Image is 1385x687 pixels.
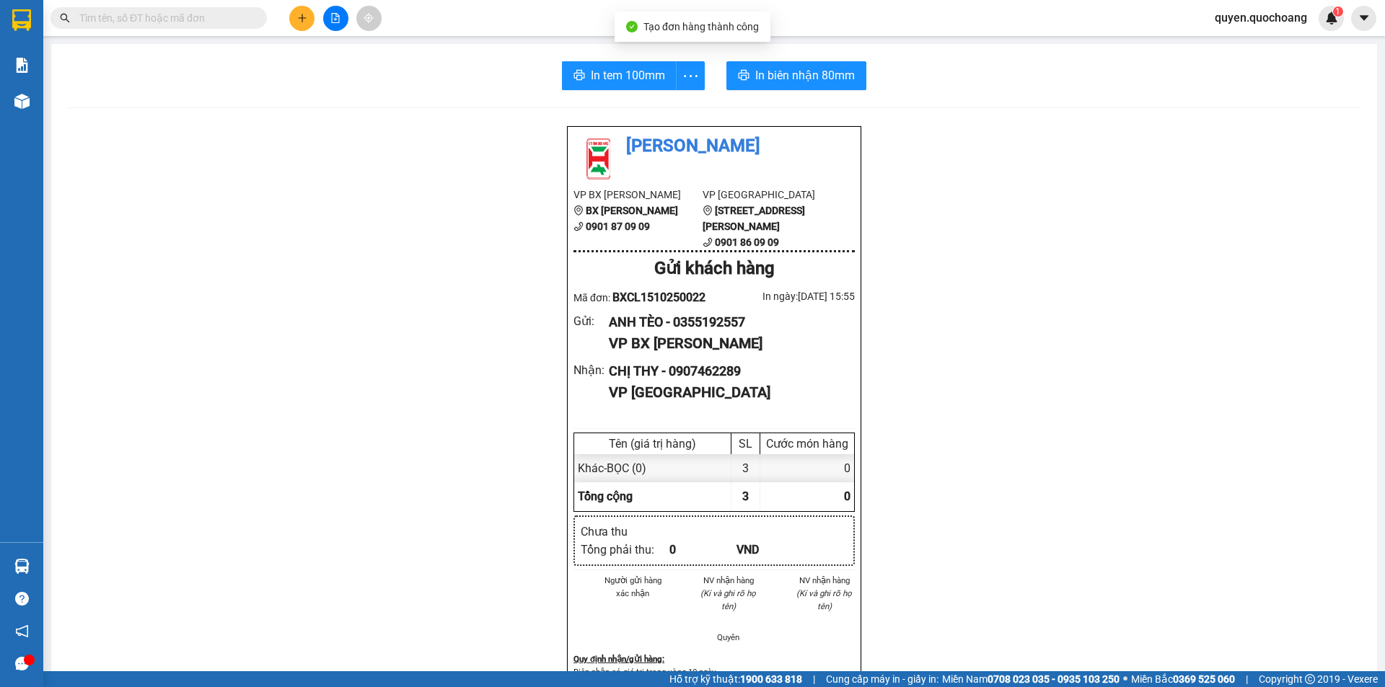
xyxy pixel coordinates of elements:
div: Mã đơn: [573,288,714,306]
button: caret-down [1351,6,1376,31]
span: question-circle [15,592,29,606]
li: VP [GEOGRAPHIC_DATA] [703,187,832,203]
span: Miền Nam [942,671,1120,687]
li: VP BX [PERSON_NAME] [573,187,703,203]
b: [STREET_ADDRESS][PERSON_NAME] [703,205,805,232]
div: Gửi khách hàng [573,255,855,283]
span: Tạo đơn hàng thành công [643,21,759,32]
div: SL [735,437,756,451]
li: Người gửi hàng xác nhận [602,574,664,600]
span: printer [573,69,585,83]
div: In ngày: [DATE] 15:55 [714,288,855,304]
div: Quy định nhận/gửi hàng : [573,652,855,665]
span: 1 [1335,6,1340,17]
span: file-add [330,13,340,23]
span: copyright [1305,674,1315,684]
span: 0 [844,489,850,503]
div: 0 [669,541,737,559]
div: Tên (giá trị hàng) [578,437,727,451]
span: ⚪️ [1123,676,1127,682]
span: In tem 100mm [591,66,665,84]
button: more [676,61,705,90]
span: | [813,671,815,687]
div: ANH TÈO - 0355192557 [609,312,843,332]
span: aim [364,13,374,23]
span: printer [738,69,749,83]
li: Quyên [698,631,760,644]
span: plus [297,13,307,23]
img: logo-vxr [12,9,31,31]
div: Cước món hàng [764,437,850,451]
span: BXCL1510250022 [612,291,705,304]
b: 0901 86 09 09 [715,236,779,248]
span: caret-down [1358,12,1371,25]
div: VP [GEOGRAPHIC_DATA] [609,381,843,404]
img: warehouse-icon [14,559,30,574]
input: Tìm tên, số ĐT hoặc mã đơn [79,10,250,26]
span: more [677,67,704,85]
div: CHỊ THY - 0907462289 [609,361,843,381]
span: In biên nhận 80mm [755,66,855,84]
sup: 1 [1333,6,1343,17]
div: Tổng phải thu : [581,541,669,559]
div: VP BX [PERSON_NAME] [609,332,843,355]
b: BX [PERSON_NAME] [586,205,678,216]
img: logo.jpg [573,133,624,183]
span: phone [703,237,713,247]
i: (Kí và ghi rõ họ tên) [796,588,852,611]
span: phone [573,221,584,231]
span: quyen.quochoang [1203,9,1319,27]
li: NV nhận hàng [793,574,855,587]
span: Miền Bắc [1131,671,1235,687]
img: icon-new-feature [1325,12,1338,25]
div: Chưa thu [581,523,669,541]
div: 3 [731,454,760,482]
div: Nhận : [573,361,609,379]
li: NV nhận hàng [698,574,760,587]
button: file-add [323,6,348,31]
span: Hỗ trợ kỹ thuật: [669,671,802,687]
button: plus [289,6,315,31]
button: printerIn tem 100mm [562,61,677,90]
span: Tổng cộng [578,489,633,503]
span: search [60,13,70,23]
span: environment [703,205,713,216]
span: Cung cấp máy in - giấy in: [826,671,938,687]
span: notification [15,624,29,638]
img: solution-icon [14,58,30,73]
b: 0901 87 09 09 [586,221,650,232]
span: check-circle [626,21,638,32]
img: warehouse-icon [14,94,30,109]
span: 3 [742,489,749,503]
span: Khác - BỌC (0) [578,461,646,475]
i: (Kí và ghi rõ họ tên) [700,588,756,611]
strong: 0708 023 035 - 0935 103 250 [988,673,1120,685]
p: Biên nhận có giá trị trong vòng 10 ngày. [573,665,855,678]
strong: 0369 525 060 [1173,673,1235,685]
button: aim [356,6,382,31]
div: Gửi : [573,312,609,330]
span: message [15,657,29,670]
strong: 1900 633 818 [740,673,802,685]
span: environment [573,205,584,216]
div: 0 [760,454,854,482]
button: printerIn biên nhận 80mm [726,61,866,90]
span: | [1246,671,1248,687]
li: [PERSON_NAME] [573,133,855,160]
div: VND [737,541,804,559]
